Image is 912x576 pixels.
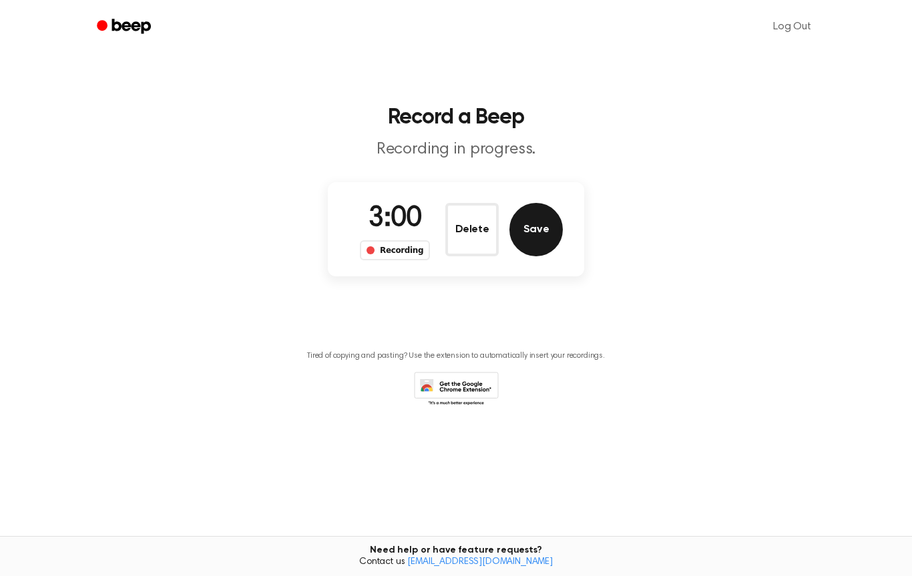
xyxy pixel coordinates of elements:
[368,205,421,233] span: 3:00
[87,14,163,40] a: Beep
[8,557,904,569] span: Contact us
[760,11,825,43] a: Log Out
[445,203,499,256] button: Delete Audio Record
[114,107,798,128] h1: Record a Beep
[407,557,553,567] a: [EMAIL_ADDRESS][DOMAIN_NAME]
[307,351,605,361] p: Tired of copying and pasting? Use the extension to automatically insert your recordings.
[200,139,712,161] p: Recording in progress.
[360,240,430,260] div: Recording
[509,203,563,256] button: Save Audio Record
